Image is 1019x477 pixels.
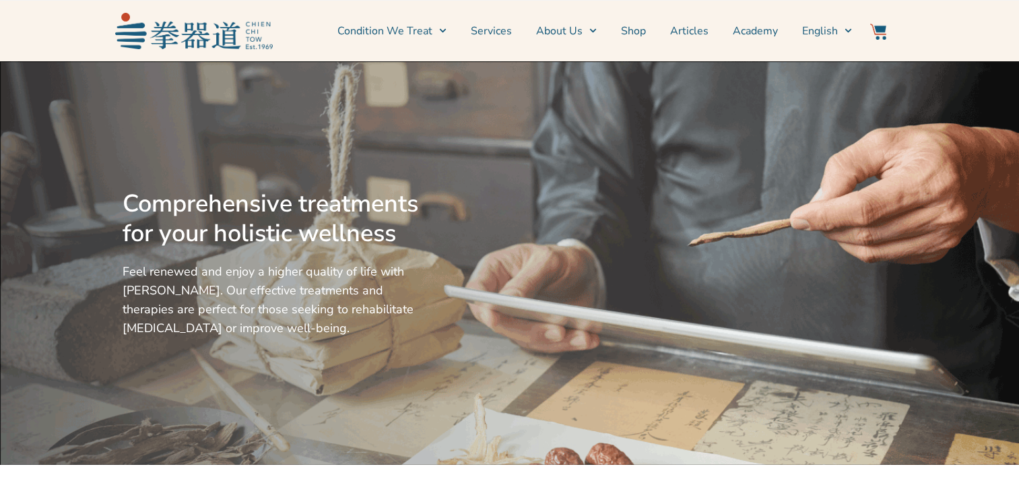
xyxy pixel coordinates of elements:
a: Academy [733,14,778,48]
nav: Menu [280,14,852,48]
a: Shop [621,14,646,48]
a: Condition We Treat [337,14,447,48]
img: Website Icon-03 [870,24,886,40]
a: Switch to English [802,14,852,48]
h2: Comprehensive treatments for your holistic wellness [123,189,424,249]
a: Services [471,14,512,48]
p: Feel renewed and enjoy a higher quality of life with [PERSON_NAME]. Our effective treatments and ... [123,262,424,338]
span: English [802,23,838,39]
a: About Us [536,14,597,48]
a: Articles [670,14,709,48]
